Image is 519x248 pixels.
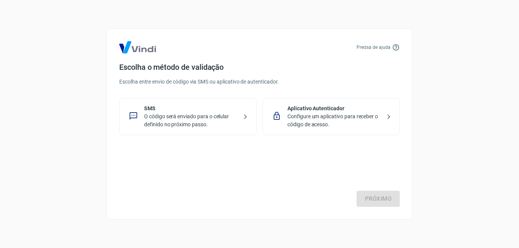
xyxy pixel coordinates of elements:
[263,98,400,135] div: Aplicativo AutenticadorConfigure um aplicativo para receber o código de acesso.
[357,44,391,51] p: Precisa de ajuda
[287,113,381,129] p: Configure um aplicativo para receber o código de acesso.
[144,105,238,113] p: SMS
[119,63,400,72] h4: Escolha o método de validação
[287,105,381,113] p: Aplicativo Autenticador
[119,98,256,135] div: SMSO código será enviado para o celular definido no próximo passo.
[119,41,156,53] img: Logo Vind
[144,113,238,129] p: O código será enviado para o celular definido no próximo passo.
[119,78,400,86] p: Escolha entre envio de código via SMS ou aplicativo de autenticador.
